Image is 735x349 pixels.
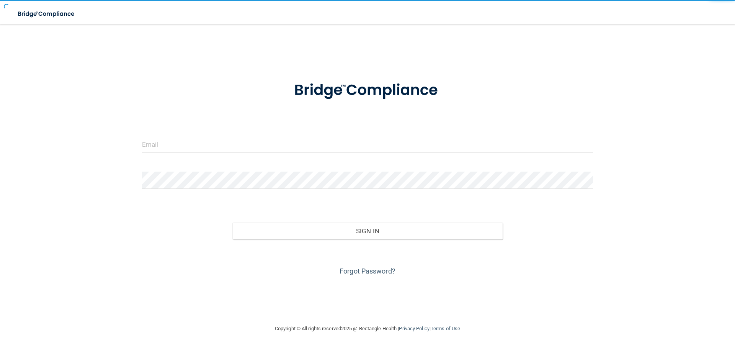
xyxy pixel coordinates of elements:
div: Copyright © All rights reserved 2025 @ Rectangle Health | | [228,316,507,341]
a: Privacy Policy [399,326,429,331]
input: Email [142,136,593,153]
a: Terms of Use [431,326,460,331]
img: bridge_compliance_login_screen.278c3ca4.svg [278,70,457,110]
button: Sign In [232,223,503,239]
a: Forgot Password? [340,267,395,275]
img: bridge_compliance_login_screen.278c3ca4.svg [11,6,82,22]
